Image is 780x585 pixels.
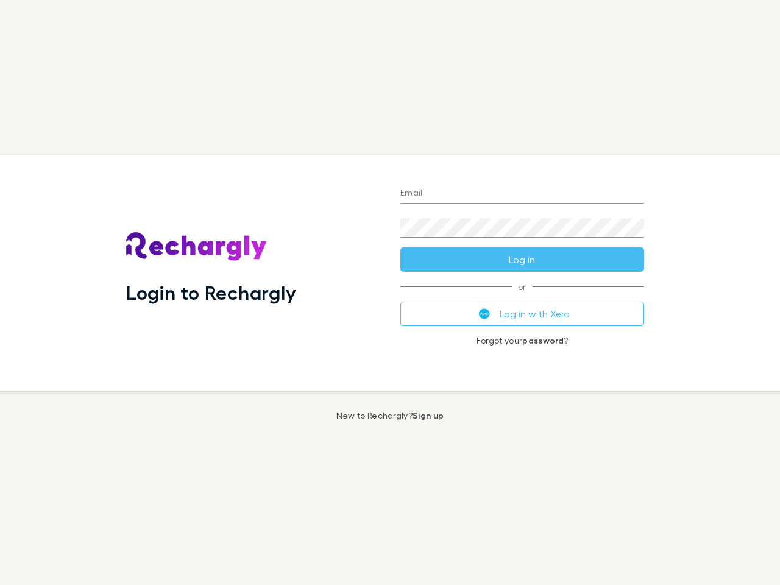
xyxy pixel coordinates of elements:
img: Rechargly's Logo [126,232,268,261]
img: Xero's logo [479,308,490,319]
a: password [522,335,564,346]
button: Log in with Xero [400,302,644,326]
p: Forgot your ? [400,336,644,346]
a: Sign up [413,410,444,420]
p: New to Rechargly? [336,411,444,420]
button: Log in [400,247,644,272]
h1: Login to Rechargly [126,281,296,304]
